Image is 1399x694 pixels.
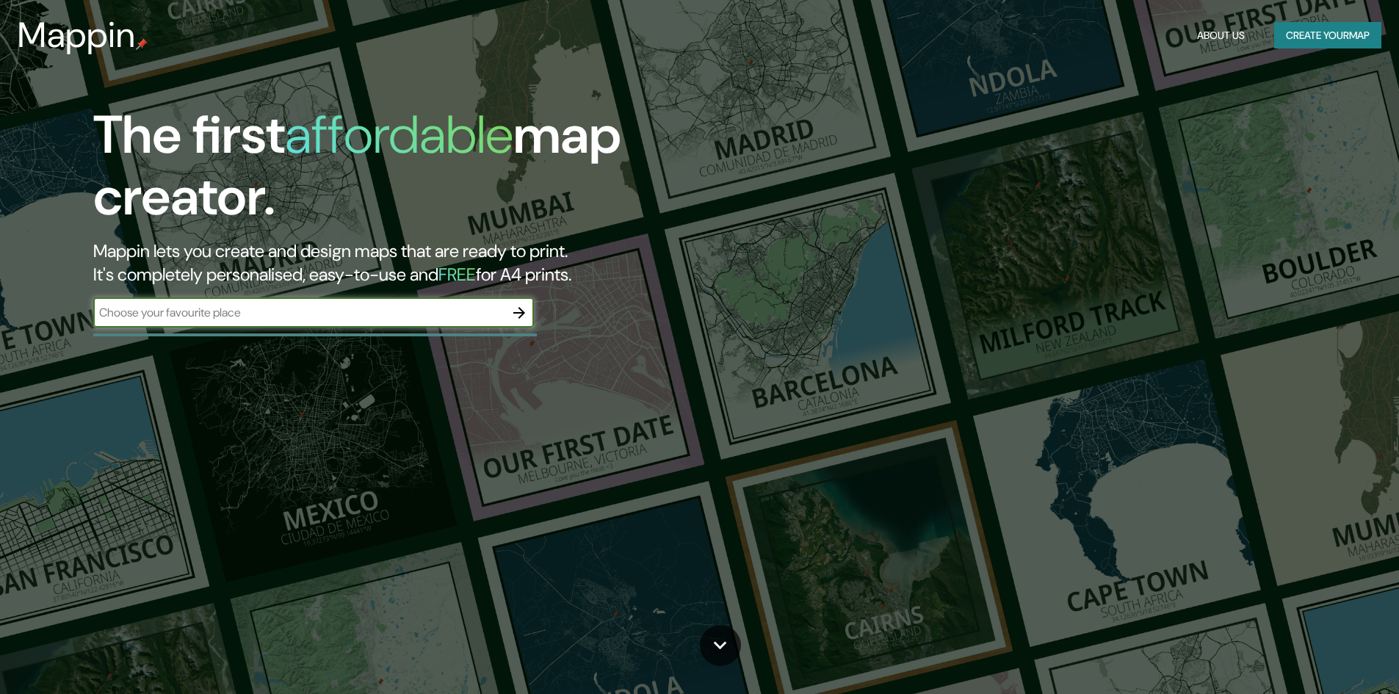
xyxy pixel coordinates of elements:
h2: Mappin lets you create and design maps that are ready to print. It's completely personalised, eas... [93,239,793,286]
h5: FREE [438,263,476,286]
input: Choose your favourite place [93,304,505,321]
img: mappin-pin [136,38,148,50]
button: Create yourmap [1274,22,1381,49]
h3: Mappin [18,15,136,56]
h1: The first map creator. [93,104,793,239]
button: About Us [1191,22,1251,49]
h1: affordable [285,101,513,169]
